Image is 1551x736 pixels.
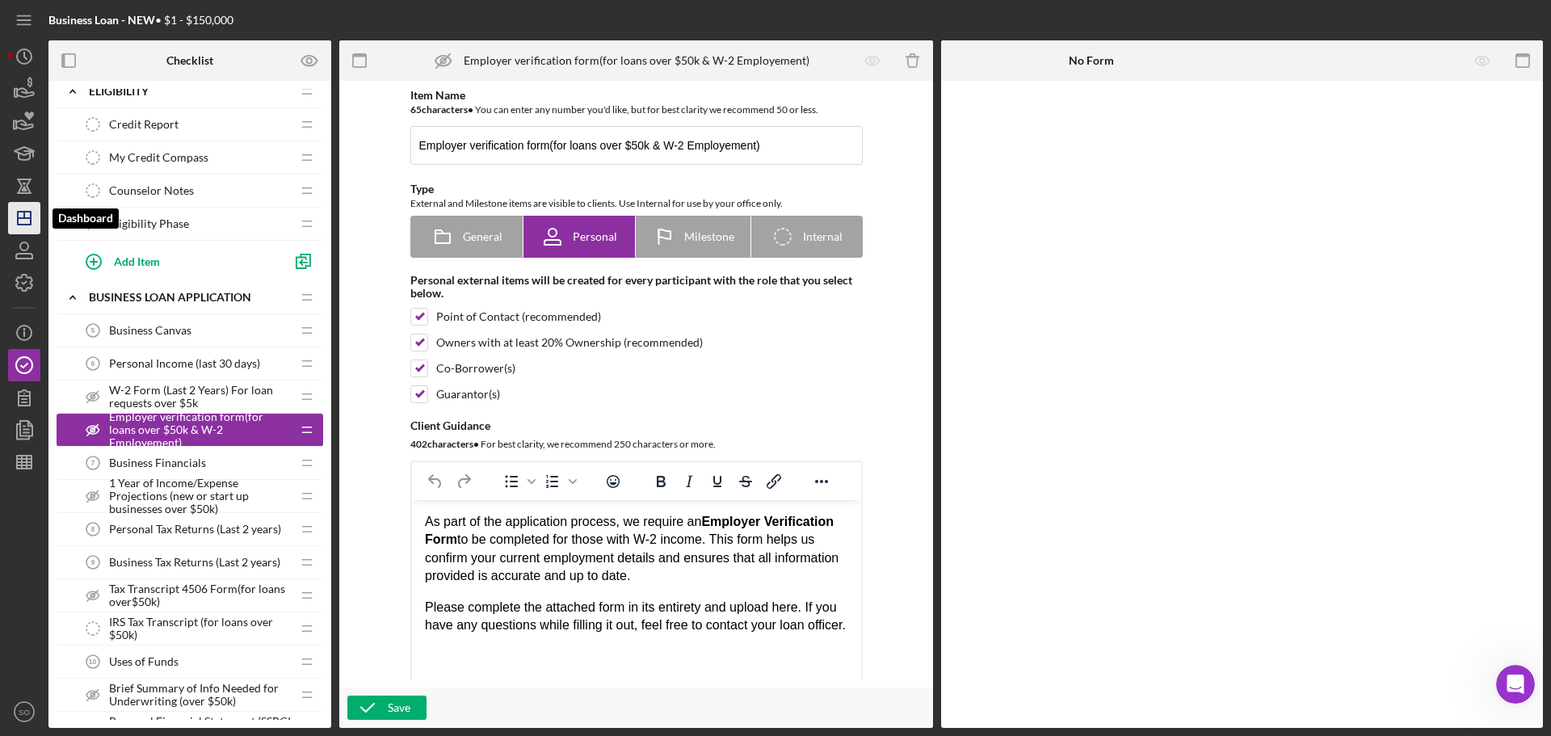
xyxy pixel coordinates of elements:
[78,20,201,36] p: The team can also help
[277,510,303,536] button: Send a message…
[91,326,95,334] tspan: 5
[13,177,310,272] div: Operator says…
[69,134,99,147] a: HERE
[410,419,863,432] div: Client Guidance
[410,102,863,118] div: You can enter any number you'd like, but for best clarity we recommend 50 or less.
[213,54,297,70] div: Forms Request
[109,523,281,536] span: Personal Tax Returns (Last 2 years)
[19,708,30,717] text: SO
[77,516,90,529] button: Upload attachment
[539,470,579,493] div: Numbered list
[410,103,473,116] b: 65 character s •
[89,291,291,304] div: BUSINESS LOAN APPLICATION
[464,54,809,67] div: Employer verification form(for loans over $50k & W-2 Employement)
[599,470,627,493] button: Emojis
[69,275,275,290] div: joined the conversation
[760,470,788,493] button: Insert/edit link
[109,655,179,668] span: Uses of Funds
[732,470,759,493] button: Strikethrough
[109,357,260,370] span: Personal Income (last 30 days)
[410,436,863,452] div: For best clarity, we recommend 250 characters or more.
[200,44,310,80] div: Forms Request
[91,525,95,533] tspan: 8
[436,336,703,349] div: Owners with at least 20% Ownership (recommended)
[26,470,252,486] div: [PERSON_NAME]
[13,272,310,309] div: Christina says…
[51,516,64,529] button: Gif picker
[410,196,863,212] div: External and Milestone items are visible to clients. Use Internal for use by your office only.
[14,482,309,510] textarea: Message…
[114,246,160,276] div: Add Item
[13,309,265,495] div: Hi [PERSON_NAME],Confirming we received your request and will start to work on it. I will keep yo...
[347,696,427,720] button: Save
[284,6,313,36] div: Close
[410,183,863,196] div: Type
[109,184,194,197] span: Counselor Notes
[89,658,97,666] tspan: 10
[388,696,410,720] div: Save
[48,275,65,291] img: Profile image for Christina
[26,414,252,446] div: Hope you have a great coming [DATE] weekend!
[803,230,843,243] span: Internal
[647,470,675,493] button: Bold
[1069,54,1114,67] b: No Form
[8,696,40,728] button: SO
[109,556,280,569] span: Business Tax Returns (Last 2 years)
[675,470,703,493] button: Italic
[89,85,291,98] div: ELIGIBILITY
[91,558,95,566] tspan: 9
[109,118,179,131] span: Credit Report
[410,89,863,102] div: Item Name
[46,9,72,35] img: Profile image for Operator
[26,187,252,250] div: Once you have submitted this form, someone from our team will contact you. Is there anything else...
[69,277,160,288] b: [PERSON_NAME]
[11,6,41,37] button: go back
[73,245,283,277] button: Add Item
[103,516,116,529] button: Start recording
[91,459,95,467] tspan: 7
[436,310,601,323] div: Point of Contact (recommended)
[13,92,310,177] div: Operator says…
[13,177,265,259] div: Once you have submitted this form, someone from our team will contact you. Is there anything else...
[13,44,310,93] div: Samantha says…
[109,456,206,469] span: Business Financials
[26,319,252,335] div: Hi [PERSON_NAME],
[109,151,208,164] span: My Credit Compass
[48,13,155,27] b: Business Loan - NEW
[166,54,213,67] b: Checklist
[109,477,291,515] span: 1 Year of Income/Expense Projections (new or start up businesses over $50k)
[26,455,252,471] div: Best,
[109,616,291,641] span: IRS Tax Transcript (for loans over $50k)
[463,230,502,243] span: General
[26,102,252,149] div: For new custom forms or edits to existing custom forms, please submit a request .
[26,343,252,406] div: Confirming we received your request and will start to work on it. I will keep you updated once do...
[684,230,734,243] span: Milestone
[422,470,449,493] button: Undo
[573,230,617,243] span: Personal
[450,470,477,493] button: Redo
[109,384,291,410] span: W-2 Form (Last 2 Years) For loan requests over $5k
[25,516,38,529] button: Emoji picker
[109,410,291,449] span: Employer verification form(for loans over $50k & W-2 Employement)
[91,360,95,368] tspan: 6
[253,6,284,37] button: Home
[412,500,861,681] iframe: Rich Text Area
[78,8,136,20] h1: Operator
[109,582,291,608] span: Tax Transcript 4506 Form(for loans over$50k)
[436,388,500,401] div: Guarantor(s)
[48,14,233,27] div: • $1 - $150,000
[436,362,515,375] div: Co-Borrower(s)
[1496,665,1535,704] iframe: Intercom live chat
[13,309,310,531] div: Christina says…
[410,274,863,300] div: Personal external items will be created for every participant with the role that you select below.
[109,682,291,708] span: Brief Summary of Info Needed for Underwriting (over $50k)
[26,162,116,172] div: Operator • 1h ago
[13,92,265,159] div: For new custom forms or edits to existing custom forms, please submit a requestHERE.Operator • 1h...
[109,324,191,337] span: Business Canvas
[808,470,835,493] button: Reveal or hide additional toolbar items
[704,470,731,493] button: Underline
[410,438,479,450] b: 402 character s •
